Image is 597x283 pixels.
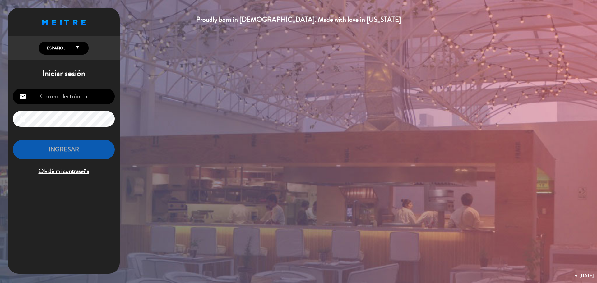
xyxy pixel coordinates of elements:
div: v. [DATE] [575,272,594,280]
span: Español [45,45,65,51]
i: email [19,93,26,100]
span: Olvidé mi contraseña [13,166,115,176]
h1: Iniciar sesión [8,68,120,79]
button: INGRESAR [13,140,115,159]
i: lock [19,115,26,123]
input: Correo Electrónico [13,89,115,104]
